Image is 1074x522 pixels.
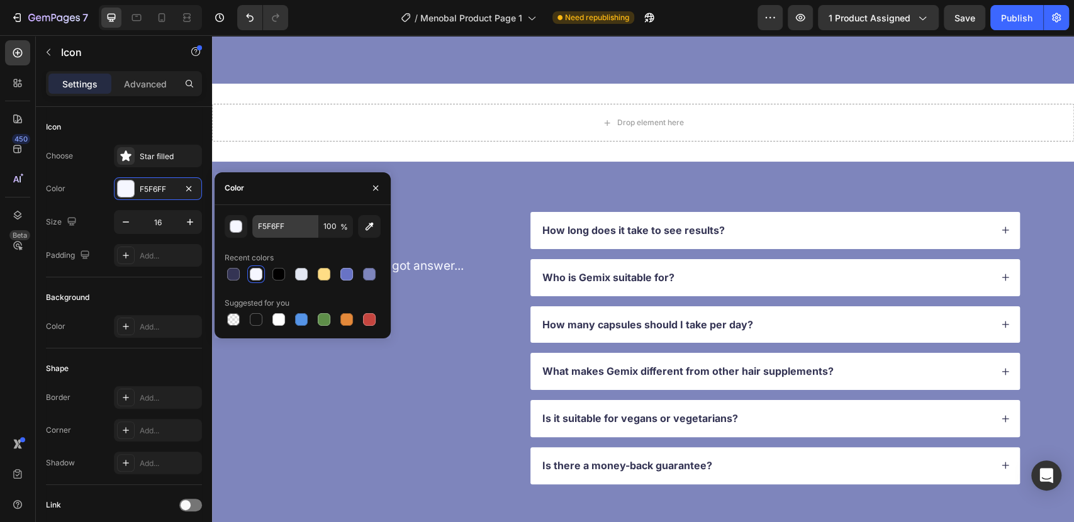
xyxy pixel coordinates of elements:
[46,321,65,332] div: Color
[140,184,176,195] div: F5F6FF
[420,11,522,25] span: Menobal Product Page 1
[82,10,88,25] p: 7
[62,77,98,91] p: Settings
[237,5,288,30] div: Undo/Redo
[46,292,89,303] div: Background
[46,499,61,511] div: Link
[330,330,622,343] p: What makes Gemix different from other hair supplements?
[1001,11,1032,25] div: Publish
[140,392,199,404] div: Add...
[212,35,1074,522] iframe: Design area
[225,297,289,309] div: Suggested for you
[140,458,199,469] div: Add...
[405,82,472,92] div: Drop element here
[53,177,299,212] h2: FAQs
[55,223,298,239] p: Got questions? We’ve got answer...
[140,151,199,162] div: Star filled
[330,377,526,390] p: Is it suitable for vegans or vegetarians?
[124,77,167,91] p: Advanced
[46,214,79,231] div: Size
[12,134,30,144] div: 450
[1031,460,1061,491] div: Open Intercom Messenger
[415,11,418,25] span: /
[330,424,500,437] p: Is there a money-back guarantee?
[565,12,629,23] span: Need republishing
[140,321,199,333] div: Add...
[225,252,274,264] div: Recent colors
[140,425,199,436] div: Add...
[5,5,94,30] button: 7
[330,189,513,202] p: How long does it take to see results?
[330,283,541,296] p: How many capsules should I take per day?
[818,5,939,30] button: 1 product assigned
[225,182,244,194] div: Color
[46,150,73,162] div: Choose
[46,183,65,194] div: Color
[46,425,71,436] div: Corner
[990,5,1043,30] button: Publish
[9,230,30,240] div: Beta
[46,392,70,403] div: Border
[140,250,199,262] div: Add...
[61,45,168,60] p: Icon
[330,236,462,249] p: Who is Gemix suitable for?
[46,457,75,469] div: Shadow
[252,215,318,238] input: Eg: FFFFFF
[340,221,348,233] span: %
[46,363,69,374] div: Shape
[46,121,61,133] div: Icon
[954,13,975,23] span: Save
[46,247,92,264] div: Padding
[829,11,910,25] span: 1 product assigned
[944,5,985,30] button: Save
